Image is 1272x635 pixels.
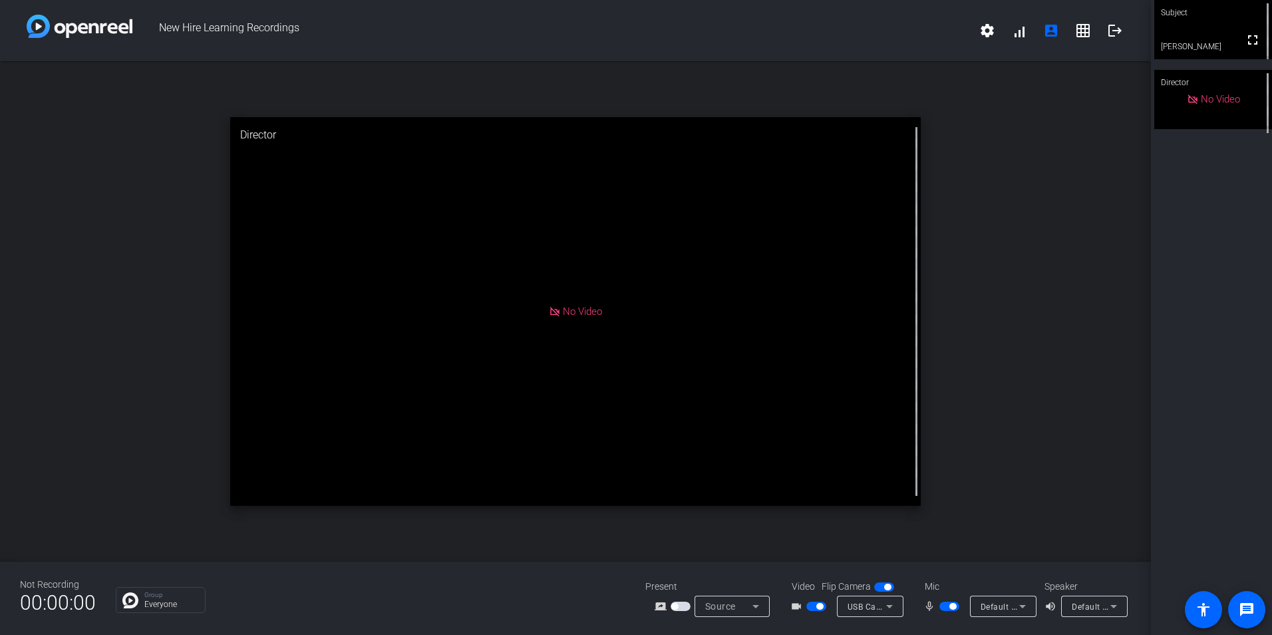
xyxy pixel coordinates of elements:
div: Present [645,580,778,594]
mat-icon: account_box [1043,23,1059,39]
mat-icon: accessibility [1195,602,1211,618]
div: Mic [911,580,1044,594]
mat-icon: volume_up [1044,598,1060,614]
mat-icon: videocam_outline [790,598,806,614]
span: No Video [563,306,602,317]
span: 00:00:00 [20,586,96,619]
mat-icon: grid_on [1075,23,1091,39]
span: Source [705,601,736,612]
span: USB Camera (0c45:6366) [848,601,946,612]
span: No Video [1201,93,1240,105]
div: Director [230,117,921,153]
div: Not Recording [20,578,96,592]
mat-icon: screen_share_outline [655,598,671,614]
img: white-gradient.svg [27,15,132,38]
mat-icon: message [1239,602,1255,618]
mat-icon: mic_none [923,598,939,614]
mat-icon: fullscreen [1245,32,1261,48]
p: Everyone [144,600,198,608]
mat-icon: settings [979,23,995,39]
span: Video [792,580,815,594]
div: Director [1154,70,1272,95]
mat-icon: logout [1107,23,1123,39]
div: Speaker [1044,580,1124,594]
img: Chat Icon [122,592,138,608]
p: Group [144,592,198,598]
span: Default - Speakers (2- Realtek(R) Audio) [1072,601,1225,612]
span: Flip Camera [822,580,871,594]
span: New Hire Learning Recordings [132,15,971,47]
span: Default - Microphone (USB 2.0 Camera) [981,601,1134,612]
button: signal_cellular_alt [1003,15,1035,47]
